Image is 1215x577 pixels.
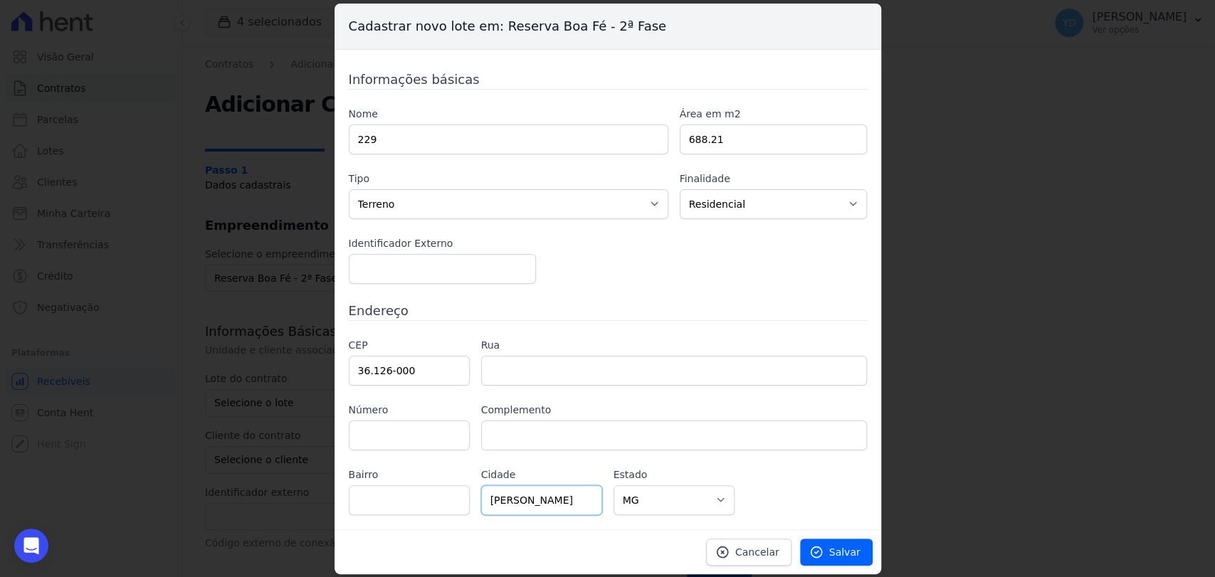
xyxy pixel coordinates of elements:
[349,338,470,353] label: CEP
[481,338,867,353] label: Rua
[829,545,861,559] span: Salvar
[349,236,536,251] label: Identificador Externo
[735,545,779,559] span: Cancelar
[349,356,470,386] input: 00.000-000
[349,171,668,186] label: Tipo
[349,107,668,122] label: Nome
[349,403,470,418] label: Número
[680,171,867,186] label: Finalidade
[14,529,48,563] div: Open Intercom Messenger
[680,107,867,122] label: Área em m2
[800,539,873,566] a: Salvar
[706,539,791,566] a: Cancelar
[481,467,602,482] label: Cidade
[614,467,735,482] label: Estado
[481,403,867,418] label: Complemento
[349,70,867,89] h3: Informações básicas
[335,4,881,50] h3: Cadastrar novo lote em: Reserva Boa Fé - 2ª Fase
[349,467,470,482] label: Bairro
[349,301,867,320] h3: Endereço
